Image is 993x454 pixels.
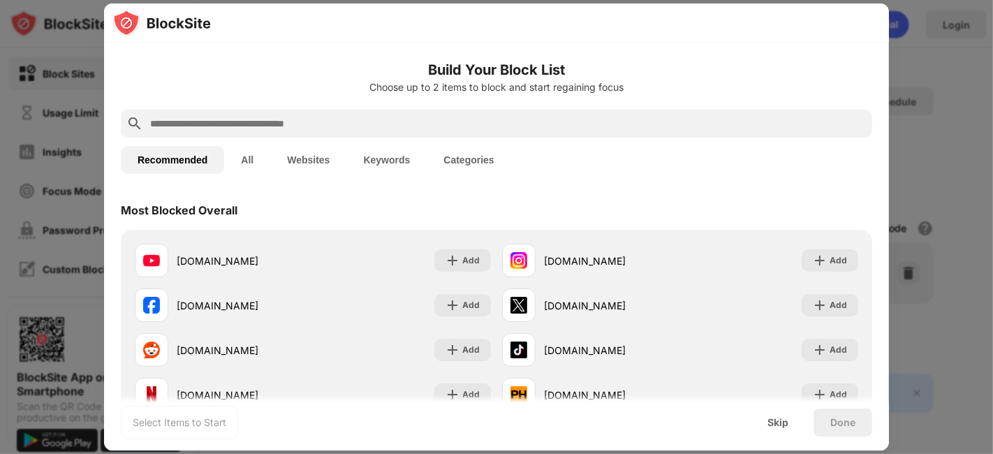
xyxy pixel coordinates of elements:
[177,388,313,402] div: [DOMAIN_NAME]
[767,417,788,428] div: Skip
[177,254,313,268] div: [DOMAIN_NAME]
[462,298,480,312] div: Add
[510,342,527,358] img: favicons
[121,146,224,174] button: Recommended
[830,343,847,357] div: Add
[133,416,226,430] div: Select Items to Start
[346,146,427,174] button: Keywords
[143,342,160,358] img: favicons
[143,297,160,314] img: favicons
[462,343,480,357] div: Add
[270,146,346,174] button: Websites
[121,203,237,217] div: Most Blocked Overall
[830,254,847,268] div: Add
[544,343,680,358] div: [DOMAIN_NAME]
[830,417,855,428] div: Done
[510,386,527,403] img: favicons
[121,82,872,93] div: Choose up to 2 items to block and start regaining focus
[830,388,847,402] div: Add
[427,146,510,174] button: Categories
[462,254,480,268] div: Add
[177,343,313,358] div: [DOMAIN_NAME]
[224,146,270,174] button: All
[510,297,527,314] img: favicons
[544,254,680,268] div: [DOMAIN_NAME]
[121,59,872,80] h6: Build Your Block List
[143,252,160,269] img: favicons
[143,386,160,403] img: favicons
[510,252,527,269] img: favicons
[177,298,313,313] div: [DOMAIN_NAME]
[112,9,211,37] img: logo-blocksite.svg
[544,388,680,402] div: [DOMAIN_NAME]
[462,388,480,402] div: Add
[830,298,847,312] div: Add
[544,298,680,313] div: [DOMAIN_NAME]
[126,115,143,132] img: search.svg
